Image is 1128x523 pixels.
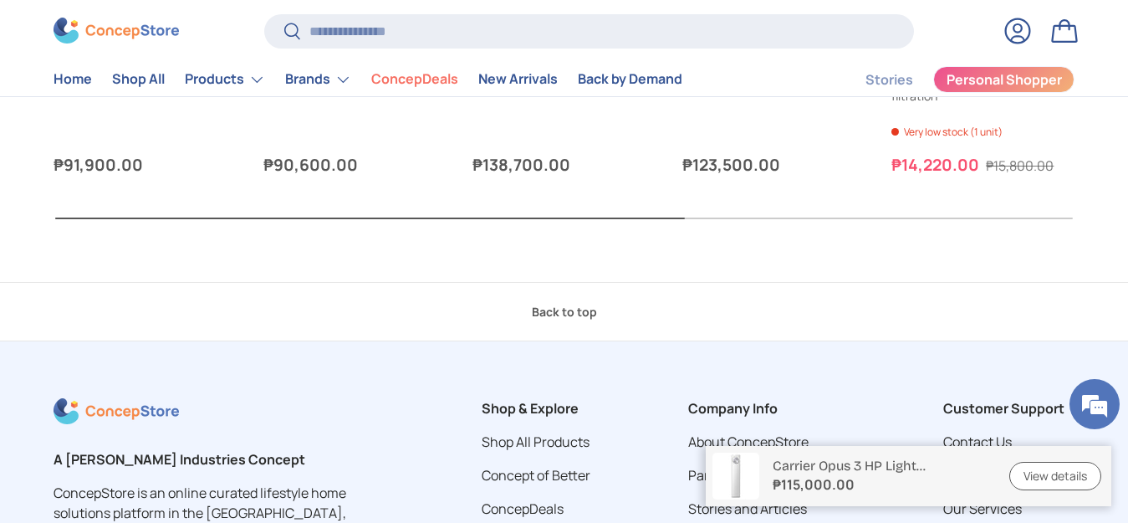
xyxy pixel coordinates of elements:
[54,18,179,44] img: ConcepStore
[482,466,590,485] a: Concept of Better
[943,433,1012,451] a: Contact Us
[947,74,1062,87] span: Personal Shopper
[54,63,682,96] nav: Primary
[54,449,385,469] h2: A [PERSON_NAME] Industries Concept
[274,8,314,49] div: Minimize live chat window
[688,500,807,518] a: Stories and Articles
[773,474,989,495] strong: ₱115,000.00
[712,453,759,500] img: https://concepstore.ph/products/carrier-opus-3-hp-light-commercial-air-conditioner
[943,500,1022,518] a: Our Services
[688,433,809,451] a: About ConcepStore
[482,433,590,451] a: Shop All Products
[825,63,1074,96] nav: Secondary
[97,156,231,325] span: We're online!
[54,64,92,96] a: Home
[1009,462,1101,491] a: View details
[933,66,1074,93] a: Personal Shopper
[478,64,558,96] a: New Arrivals
[8,346,319,405] textarea: Type your message and hit 'Enter'
[112,64,165,96] a: Shop All
[175,63,275,96] summary: Products
[688,466,846,485] a: Partner with Concepstore
[578,64,682,96] a: Back by Demand
[773,458,989,474] p: Carrier Opus 3 HP Light Commercial Air Conditioner
[371,64,458,96] a: ConcepDeals
[275,63,361,96] summary: Brands
[865,64,913,96] a: Stories
[87,94,281,115] div: Chat with us now
[482,500,564,518] a: ConcepDeals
